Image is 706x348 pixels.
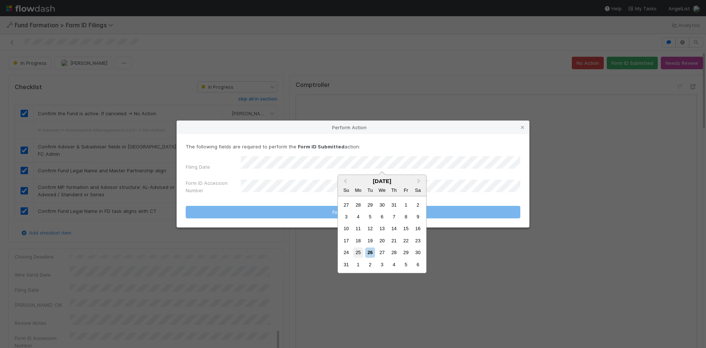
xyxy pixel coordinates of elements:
[389,236,399,246] div: Choose Thursday, August 21st, 2025
[377,224,387,233] div: Choose Wednesday, August 13th, 2025
[298,144,345,150] strong: Form ID Submitted
[389,224,399,233] div: Choose Thursday, August 14th, 2025
[353,212,363,222] div: Choose Monday, August 4th, 2025
[413,247,423,257] div: Choose Saturday, August 30th, 2025
[365,224,375,233] div: Choose Tuesday, August 12th, 2025
[413,200,423,210] div: Choose Saturday, August 2nd, 2025
[338,175,427,273] div: Choose Date
[377,260,387,270] div: Choose Wednesday, September 3rd, 2025
[338,178,426,184] div: [DATE]
[401,260,411,270] div: Choose Friday, September 5th, 2025
[365,185,375,195] div: Tuesday
[401,236,411,246] div: Choose Friday, August 22nd, 2025
[401,224,411,233] div: Choose Friday, August 15th, 2025
[341,224,351,233] div: Choose Sunday, August 10th, 2025
[389,247,399,257] div: Choose Thursday, August 28th, 2025
[353,200,363,210] div: Choose Monday, July 28th, 2025
[177,121,529,134] div: Perform Action
[401,185,411,195] div: Friday
[341,236,351,246] div: Choose Sunday, August 17th, 2025
[365,212,375,222] div: Choose Tuesday, August 5th, 2025
[377,212,387,222] div: Choose Wednesday, August 6th, 2025
[377,200,387,210] div: Choose Wednesday, July 30th, 2025
[365,260,375,270] div: Choose Tuesday, September 2nd, 2025
[341,200,351,210] div: Choose Sunday, July 27th, 2025
[339,176,350,187] button: Previous Month
[413,185,423,195] div: Saturday
[365,200,375,210] div: Choose Tuesday, July 29th, 2025
[413,236,423,246] div: Choose Saturday, August 23rd, 2025
[341,185,351,195] div: Sunday
[414,176,425,187] button: Next Month
[353,236,363,246] div: Choose Monday, August 18th, 2025
[186,206,520,218] button: Form ID Submitted
[353,185,363,195] div: Monday
[413,260,423,270] div: Choose Saturday, September 6th, 2025
[401,247,411,257] div: Choose Friday, August 29th, 2025
[353,224,363,233] div: Choose Monday, August 11th, 2025
[401,212,411,222] div: Choose Friday, August 8th, 2025
[389,260,399,270] div: Choose Thursday, September 4th, 2025
[389,200,399,210] div: Choose Thursday, July 31st, 2025
[186,179,241,194] label: Form ID Accession Number
[413,212,423,222] div: Choose Saturday, August 9th, 2025
[389,212,399,222] div: Choose Thursday, August 7th, 2025
[365,236,375,246] div: Choose Tuesday, August 19th, 2025
[353,247,363,257] div: Choose Monday, August 25th, 2025
[377,185,387,195] div: Wednesday
[186,143,520,150] p: The following fields are required to perform the action:
[353,260,363,270] div: Choose Monday, September 1st, 2025
[186,163,210,171] label: Filing Date
[341,260,351,270] div: Choose Sunday, August 31st, 2025
[401,200,411,210] div: Choose Friday, August 1st, 2025
[365,247,375,257] div: Choose Tuesday, August 26th, 2025
[341,212,351,222] div: Choose Sunday, August 3rd, 2025
[389,185,399,195] div: Thursday
[341,247,351,257] div: Choose Sunday, August 24th, 2025
[377,236,387,246] div: Choose Wednesday, August 20th, 2025
[413,224,423,233] div: Choose Saturday, August 16th, 2025
[340,199,424,271] div: Month August, 2025
[377,247,387,257] div: Choose Wednesday, August 27th, 2025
